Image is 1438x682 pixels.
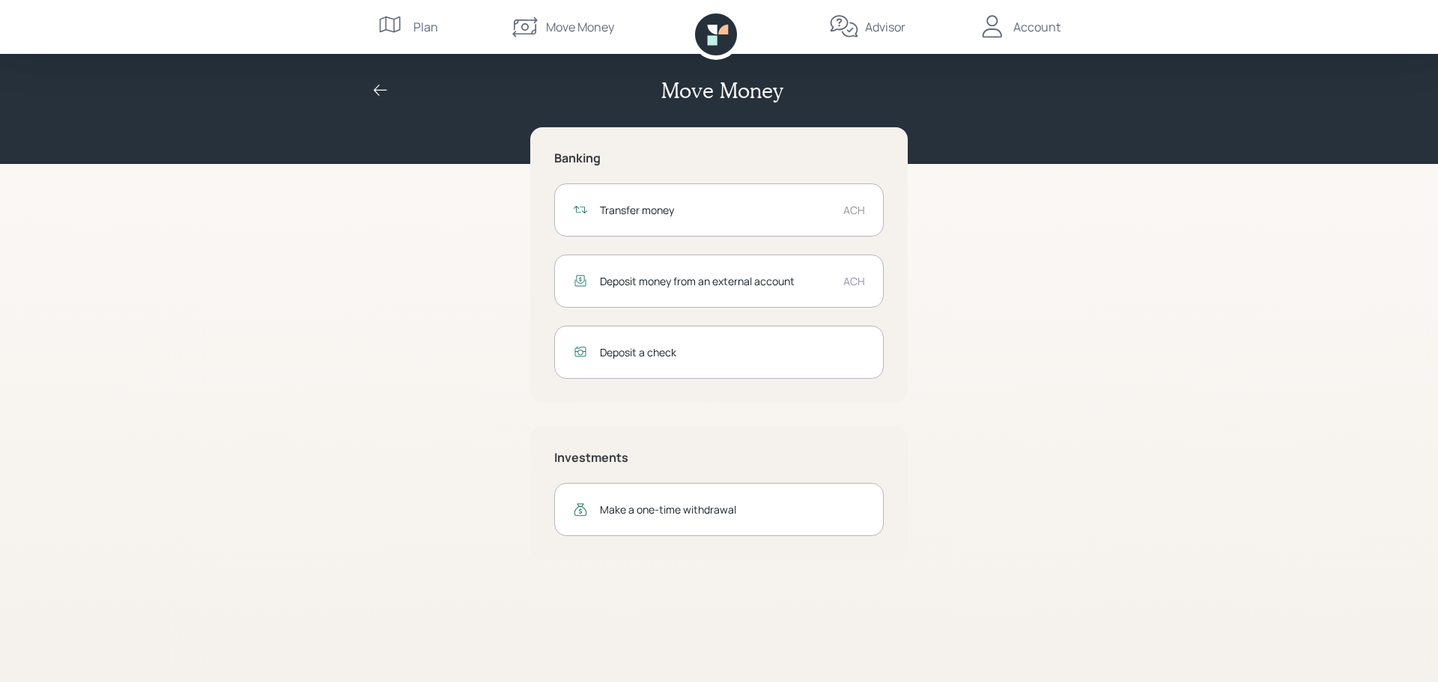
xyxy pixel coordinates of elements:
[600,344,865,360] div: Deposit a check
[554,151,884,165] h5: Banking
[843,273,865,289] div: ACH
[865,18,905,36] div: Advisor
[546,18,614,36] div: Move Money
[600,202,831,218] div: Transfer money
[661,78,783,103] h2: Move Money
[600,502,865,517] div: Make a one-time withdrawal
[1013,18,1061,36] div: Account
[554,451,884,465] h5: Investments
[600,273,831,289] div: Deposit money from an external account
[843,202,865,218] div: ACH
[413,18,438,36] div: Plan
